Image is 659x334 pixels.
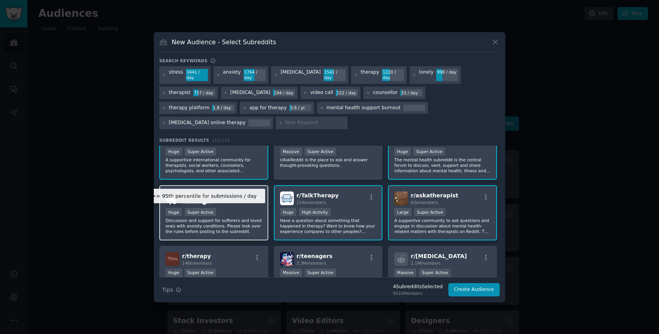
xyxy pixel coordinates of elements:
[182,200,212,205] span: 785k members
[305,148,337,156] div: Super Active
[436,69,458,76] div: 998 / day
[280,69,320,81] div: [MEDICAL_DATA]
[327,105,401,112] div: mental health support burnout
[360,69,379,81] div: therapy
[159,137,209,143] span: Subreddit Results
[186,69,208,81] div: 3441 / day
[297,192,339,199] span: r/ TalkTherapy
[223,69,241,81] div: anxiety
[280,191,294,205] img: TalkTherapy
[419,269,451,277] div: Super Active
[162,286,173,294] span: Tips
[193,89,215,96] div: 757 / day
[280,269,302,277] div: Massive
[310,89,333,96] div: video call
[285,119,345,126] input: New Keyword
[169,105,210,112] div: therapy platform
[413,148,445,156] div: Super Active
[373,89,398,96] div: counsellor
[411,192,458,199] span: r/ askatherapist
[299,208,331,216] div: High Activity
[166,208,182,216] div: Huge
[394,148,411,156] div: Huge
[419,69,433,81] div: lonely
[182,261,212,265] span: 146k members
[169,119,246,126] div: [MEDICAL_DATA] online therapy
[297,261,326,265] span: 3.3M members
[159,283,184,297] button: Tips
[400,89,422,96] div: 33 / day
[166,218,262,234] p: Discussion and support for sufferers and loved ones with anxiety conditions. Please look over the...
[166,157,262,173] p: A supportive international community for therapists, social workers, counselors, psychologists, a...
[393,283,443,291] div: 4 Subreddit s Selected
[169,69,183,81] div: stress
[273,89,295,96] div: 194 / day
[394,269,416,277] div: Massive
[159,58,208,63] h3: Search keywords
[336,89,358,96] div: 152 / day
[411,253,467,259] span: r/ [MEDICAL_DATA]
[185,269,217,277] div: Super Active
[182,253,211,259] span: r/ therapy
[249,105,287,112] div: app for therapy
[305,269,337,277] div: Super Active
[185,208,217,216] div: Super Active
[394,191,408,205] img: askatherapist
[411,200,438,205] span: 63k members
[393,291,443,296] div: 921k Members
[212,138,230,143] span: 111 / 114
[394,157,491,173] p: The mental health subreddit is the central forum to discuss, vent, support and share information ...
[280,148,302,156] div: Massive
[411,261,441,265] span: 1.1M members
[182,192,210,199] span: r/ Anxiety
[169,89,191,96] div: therapist
[280,157,377,168] p: r/AskReddit is the place to ask and answer thought-provoking questions.
[280,208,297,216] div: Huge
[382,69,404,81] div: 1220 / day
[414,208,446,216] div: Super Active
[244,69,266,81] div: 1764 / day
[166,148,182,156] div: Huge
[230,89,270,96] div: [MEDICAL_DATA]
[212,105,234,112] div: 1.8 / day
[448,283,500,296] button: Create Audience
[324,69,346,81] div: 1542 / day
[172,38,276,46] h3: New Audience - Select Subreddits
[394,218,491,234] p: A supportive community to ask questions and engage in discussion about mental health-related matt...
[166,252,179,266] img: therapy
[280,218,377,234] p: Have a question about something that happened in therapy? Want to know how your experience compar...
[289,105,311,112] div: 3.6 / yr
[166,269,182,277] div: Huge
[297,200,326,205] span: 124k members
[185,148,217,156] div: Super Active
[297,253,333,259] span: r/ teenagers
[280,252,294,266] img: teenagers
[166,191,179,205] img: Anxiety
[394,208,411,216] div: Large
